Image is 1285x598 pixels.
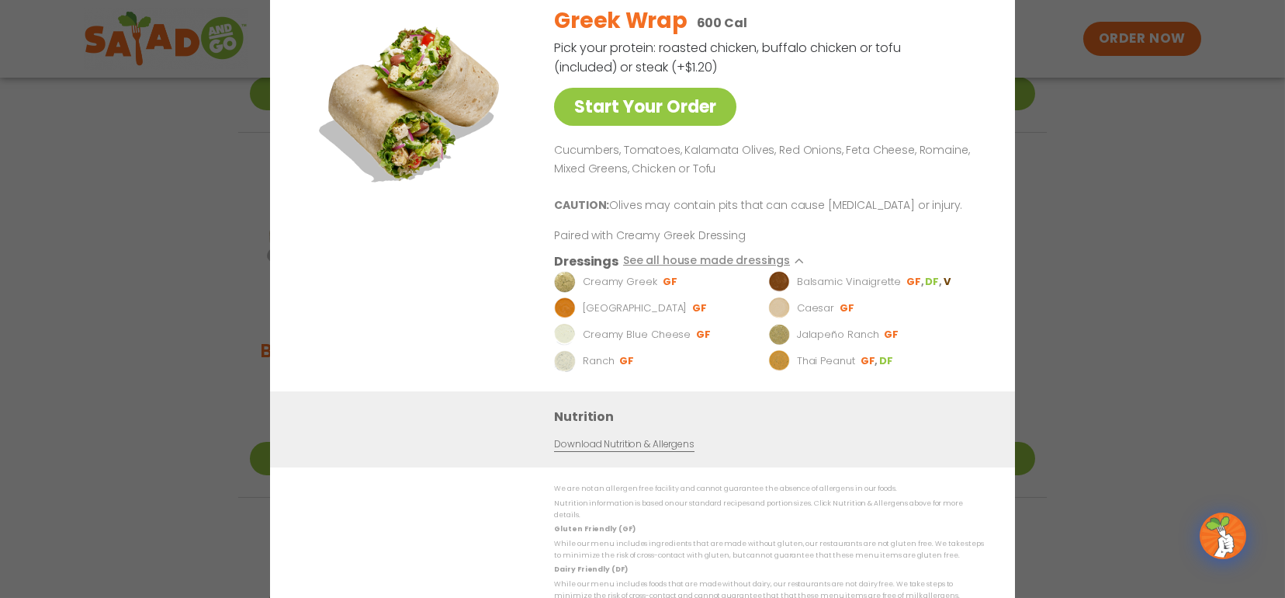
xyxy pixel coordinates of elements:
p: Thai Peanut [797,354,855,370]
p: Ranch [583,354,615,370]
p: Nutrition information is based on our standard recipes and portion sizes. Click Nutrition & Aller... [554,498,984,522]
li: GF [696,329,712,342]
p: Paired with Creamy Greek Dressing [554,228,841,245]
li: GF [663,276,679,290]
h3: Nutrition [554,408,992,427]
img: Dressing preview image for Creamy Greek [554,272,576,294]
li: GF [861,355,879,369]
p: Olives may contain pits that can cause [MEDICAL_DATA] or injury. [554,197,978,216]
p: We are not an allergen free facility and cannot guarantee the absence of allergens in our foods. [554,484,984,495]
p: Caesar [797,301,834,317]
li: GF [840,302,856,316]
li: V [944,276,952,290]
p: Balsamic Vinaigrette [797,275,901,290]
p: Pick your protein: roasted chicken, buffalo chicken or tofu (included) or steak (+$1.20) [554,38,903,77]
p: [GEOGRAPHIC_DATA] [583,301,687,317]
a: Download Nutrition & Allergens [554,438,694,453]
li: GF [884,329,900,342]
strong: Gluten Friendly (GF) [554,525,635,534]
li: GF [906,276,925,290]
img: Dressing preview image for Caesar [768,298,790,320]
p: While our menu includes ingredients that are made without gluten, our restaurants are not gluten ... [554,538,984,562]
li: GF [619,355,636,369]
a: Start Your Order [554,88,736,126]
p: 600 Cal [697,13,747,33]
h3: Dressings [554,252,618,272]
li: DF [879,355,895,369]
img: Dressing preview image for Thai Peanut [768,351,790,373]
p: Cucumbers, Tomatoes, Kalamata Olives, Red Onions, Feta Cheese, Romaine, Mixed Greens, Chicken or ... [554,141,978,179]
img: Dressing preview image for Jalapeño Ranch [768,325,790,346]
p: Jalapeño Ranch [797,328,879,343]
button: See all house made dressings [623,252,812,272]
img: Dressing preview image for Creamy Blue Cheese [554,325,576,346]
img: Dressing preview image for Balsamic Vinaigrette [768,272,790,294]
strong: Dairy Friendly (DF) [554,565,627,575]
h2: Greek Wrap [554,5,687,37]
p: Creamy Greek [583,275,657,290]
p: Creamy Blue Cheese [583,328,691,343]
img: wpChatIcon [1201,514,1245,558]
img: Dressing preview image for BBQ Ranch [554,298,576,320]
b: CAUTION: [554,198,609,214]
li: DF [925,276,943,290]
li: GF [692,302,708,316]
img: Dressing preview image for Ranch [554,351,576,373]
